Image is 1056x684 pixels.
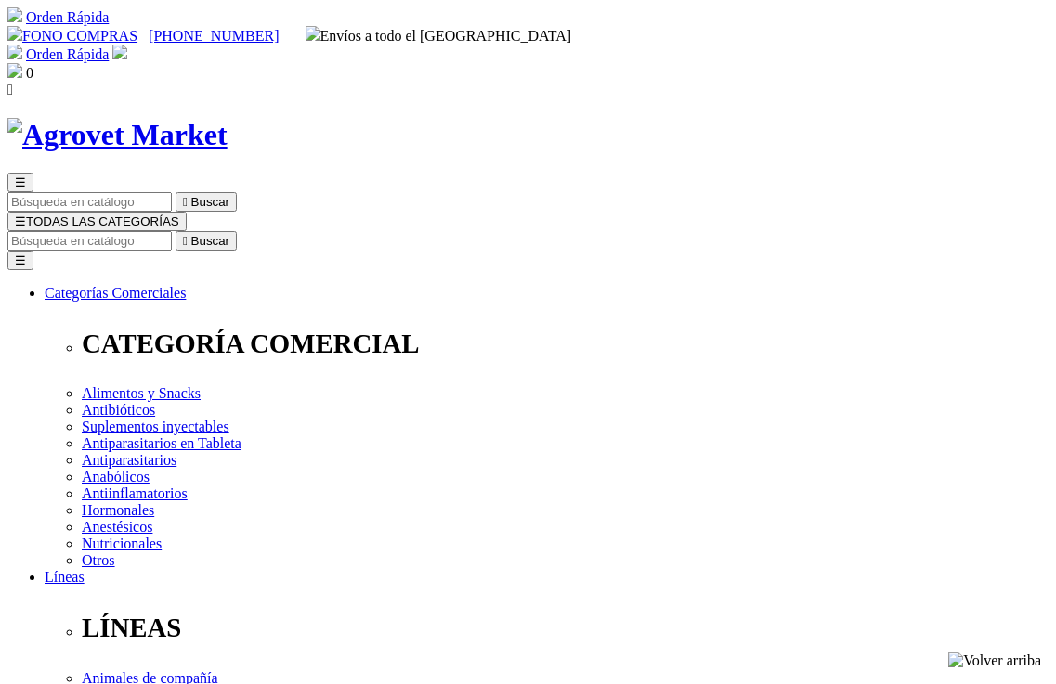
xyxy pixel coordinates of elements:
a: FONO COMPRAS [7,28,137,44]
a: Líneas [45,569,85,585]
a: Orden Rápida [26,9,109,25]
a: Suplementos inyectables [82,419,229,434]
a: Orden Rápida [26,46,109,62]
img: Volver arriba [948,652,1041,669]
p: CATEGORÍA COMERCIAL [82,329,1049,359]
a: Nutricionales [82,536,162,551]
img: phone.svg [7,26,22,41]
i:  [7,82,13,97]
a: Alimentos y Snacks [82,385,201,401]
button: ☰TODAS LAS CATEGORÍAS [7,212,187,231]
a: [PHONE_NUMBER] [149,28,279,44]
i:  [183,195,188,209]
button:  Buscar [176,192,237,212]
a: Categorías Comerciales [45,285,186,301]
a: Otros [82,552,115,568]
a: Antiinflamatorios [82,485,188,501]
a: Acceda a su cuenta de cliente [112,46,127,62]
a: Hormonales [82,502,154,518]
span: Buscar [191,234,229,248]
button: ☰ [7,173,33,192]
img: shopping-bag.svg [7,63,22,78]
img: shopping-cart.svg [7,7,22,22]
button: ☰ [7,251,33,270]
span: Envíos a todo el [GEOGRAPHIC_DATA] [306,28,572,44]
img: delivery-truck.svg [306,26,320,41]
span: ☰ [15,214,26,228]
img: Agrovet Market [7,118,228,152]
span: 0 [26,65,33,81]
button:  Buscar [176,231,237,251]
span: Buscar [191,195,229,209]
input: Buscar [7,231,172,251]
img: shopping-cart.svg [7,45,22,59]
a: Antiparasitarios en Tableta [82,435,241,451]
a: Anabólicos [82,469,150,484]
img: user.svg [112,45,127,59]
a: Antibióticos [82,402,155,418]
span: ☰ [15,175,26,189]
input: Buscar [7,192,172,212]
a: Anestésicos [82,519,152,535]
a: Antiparasitarios [82,452,176,468]
p: LÍNEAS [82,613,1049,643]
i:  [183,234,188,248]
